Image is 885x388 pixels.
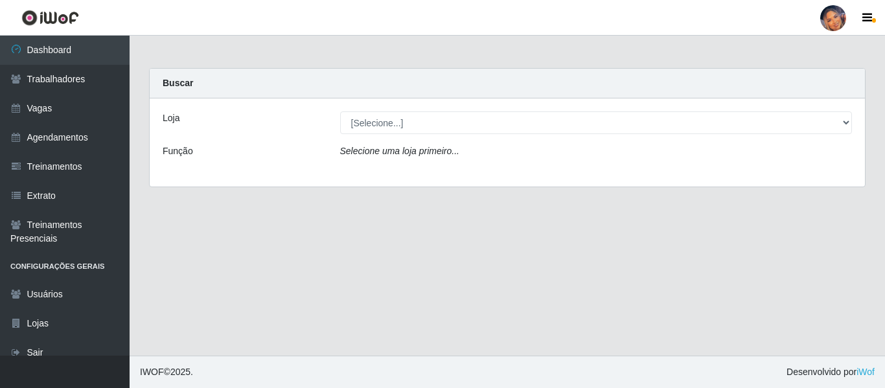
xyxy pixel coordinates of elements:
img: CoreUI Logo [21,10,79,26]
a: iWof [856,367,875,377]
span: IWOF [140,367,164,377]
span: Desenvolvido por [787,365,875,379]
label: Loja [163,111,179,125]
strong: Buscar [163,78,193,88]
span: © 2025 . [140,365,193,379]
label: Função [163,144,193,158]
i: Selecione uma loja primeiro... [340,146,459,156]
